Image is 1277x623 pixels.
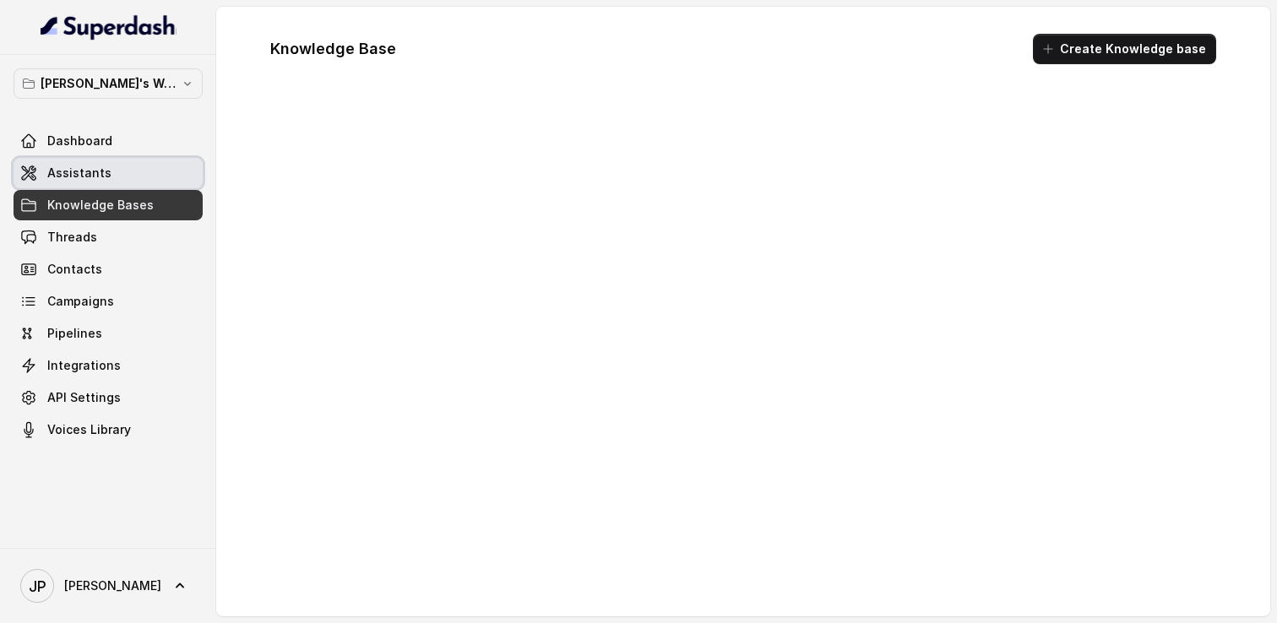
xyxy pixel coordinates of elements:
h1: Knowledge Base [270,35,396,62]
span: Campaigns [47,293,114,310]
span: Pipelines [47,325,102,342]
a: Threads [14,222,203,252]
span: Voices Library [47,421,131,438]
a: [PERSON_NAME] [14,562,203,609]
span: [PERSON_NAME] [64,577,161,594]
button: [PERSON_NAME]'s Workspace [14,68,203,99]
a: Integrations [14,350,203,381]
button: Create Knowledge base [1033,34,1216,64]
a: Voices Library [14,414,203,445]
a: Contacts [14,254,203,284]
img: light.svg [41,14,177,41]
span: Assistants [47,165,111,181]
span: Threads [47,229,97,246]
a: Dashboard [14,126,203,156]
span: Knowledge Bases [47,197,154,214]
a: API Settings [14,382,203,413]
span: Contacts [47,261,102,278]
a: Campaigns [14,286,203,317]
a: Knowledge Bases [14,190,203,220]
text: JP [29,577,46,595]
span: Integrations [47,357,121,374]
span: Dashboard [47,133,112,149]
a: Assistants [14,158,203,188]
p: [PERSON_NAME]'s Workspace [41,73,176,94]
a: Pipelines [14,318,203,349]
span: API Settings [47,389,121,406]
